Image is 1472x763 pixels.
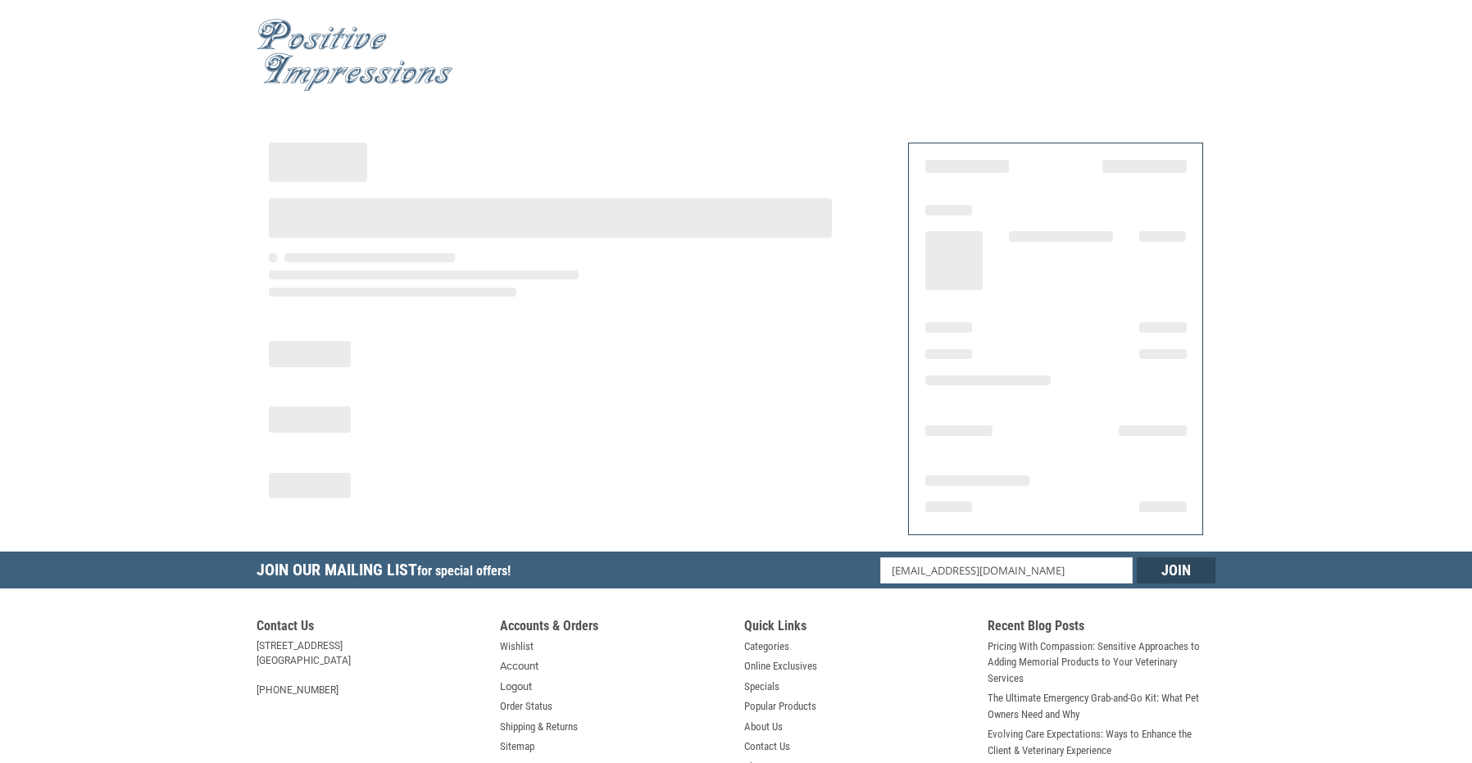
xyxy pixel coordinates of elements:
[500,638,534,655] a: Wishlist
[257,552,519,593] h5: Join Our Mailing List
[988,726,1215,758] a: Evolving Care Expectations: Ways to Enhance the Client & Veterinary Experience
[500,738,534,755] a: Sitemap
[500,719,578,735] a: Shipping & Returns
[500,618,728,638] h5: Accounts & Orders
[744,618,972,638] h5: Quick Links
[744,719,783,735] a: About Us
[257,19,453,92] img: Positive Impressions
[500,698,552,715] a: Order Status
[1137,557,1215,584] input: Join
[988,638,1215,687] a: Pricing With Compassion: Sensitive Approaches to Adding Memorial Products to Your Veterinary Serv...
[500,679,532,695] a: Logout
[744,638,789,655] a: Categories
[744,738,790,755] a: Contact Us
[988,690,1215,722] a: The Ultimate Emergency Grab-and-Go Kit: What Pet Owners Need and Why
[880,557,1134,584] input: Email
[417,563,511,579] span: for special offers!
[500,658,538,674] a: Account
[744,698,816,715] a: Popular Products
[257,638,484,697] address: [STREET_ADDRESS] [GEOGRAPHIC_DATA] [PHONE_NUMBER]
[988,618,1215,638] h5: Recent Blog Posts
[744,658,817,674] a: Online Exclusives
[744,679,779,695] a: Specials
[257,618,484,638] h5: Contact Us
